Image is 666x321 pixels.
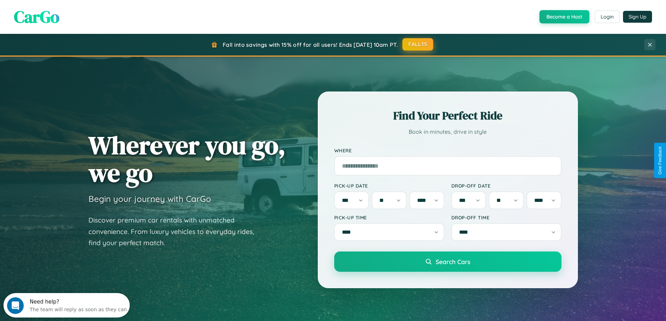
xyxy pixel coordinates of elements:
[3,293,130,318] iframe: Intercom live chat discovery launcher
[436,258,470,265] span: Search Cars
[334,251,561,272] button: Search Cars
[334,127,561,137] p: Book in minutes, drive in style
[334,183,444,189] label: Pick-up Date
[223,41,398,48] span: Fall into savings with 15% off for all users! Ends [DATE] 10am PT.
[14,5,59,28] span: CarGo
[7,297,24,314] iframe: Intercom live chat
[88,131,286,187] h1: Wherever you go, we go
[88,214,263,249] p: Discover premium car rentals with unmatched convenience. From luxury vehicles to everyday rides, ...
[26,12,123,19] div: The team will reply as soon as they can
[539,10,589,23] button: Become a Host
[3,3,130,22] div: Open Intercom Messenger
[658,146,663,175] div: Give Feedback
[451,183,561,189] label: Drop-off Date
[334,214,444,220] label: Pick-up Time
[88,194,211,204] h3: Begin your journey with CarGo
[402,38,433,51] button: FALL15
[451,214,561,220] label: Drop-off Time
[623,11,652,23] button: Sign Up
[334,147,561,153] label: Where
[595,10,620,23] button: Login
[334,108,561,123] h2: Find Your Perfect Ride
[26,6,123,12] div: Need help?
